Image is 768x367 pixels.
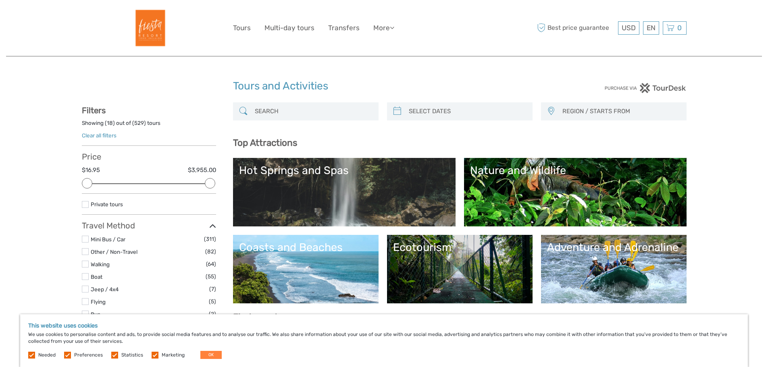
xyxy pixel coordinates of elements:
a: Coasts and Beaches [239,241,373,297]
a: Private tours [91,201,123,207]
a: Multi-day tours [264,22,314,34]
div: Nature and Wildlife [470,164,681,177]
div: Adventure and Adrenaline [547,241,681,254]
label: Marketing [162,352,185,359]
div: Coasts and Beaches [239,241,373,254]
label: $3,955.00 [188,166,216,174]
span: (7) [209,284,216,294]
span: USD [622,24,636,32]
a: Ecotourism [393,241,527,297]
span: (311) [204,234,216,244]
div: Showing ( ) out of ( ) tours [82,119,216,132]
strong: Filters [82,106,106,115]
a: Jeep / 4x4 [91,286,119,292]
a: More [373,22,394,34]
input: SELECT DATES [406,104,529,118]
b: Find your tour [233,312,293,323]
h3: Travel Method [82,221,216,230]
button: REGION / STARTS FROM [559,105,683,118]
a: Tours [233,22,251,34]
a: Bus [91,311,100,317]
span: (5) [209,297,216,306]
a: Clear all filters [82,132,117,139]
img: PurchaseViaTourDesk.png [604,83,686,93]
p: We're away right now. Please check back later! [11,14,91,21]
button: Open LiveChat chat widget [93,12,102,22]
a: Boat [91,274,102,280]
span: (64) [206,259,216,269]
input: SEARCH [252,104,375,118]
div: Ecotourism [393,241,527,254]
span: 0 [676,24,683,32]
img: Fiesta Resort [127,6,171,50]
span: (55) [206,272,216,281]
div: EN [643,21,659,35]
label: 18 [107,119,113,127]
span: (2) [209,309,216,319]
h3: Price [82,152,216,162]
label: Preferences [74,352,103,359]
span: (82) [205,247,216,256]
h5: This website uses cookies [28,322,740,329]
button: OK [200,351,222,359]
div: We use cookies to personalise content and ads, to provide social media features and to analyse ou... [20,314,748,367]
a: Walking [91,261,110,267]
label: $16.95 [82,166,100,174]
h1: Tours and Activities [233,80,535,93]
label: Needed [38,352,56,359]
label: Statistics [121,352,143,359]
a: Hot Springs and Spas [239,164,450,220]
a: Other / Non-Travel [91,249,137,255]
a: Transfers [328,22,360,34]
a: Flying [91,299,106,305]
a: Nature and Wildlife [470,164,681,220]
a: Adventure and Adrenaline [547,241,681,297]
span: Best price guarantee [535,21,616,35]
label: 529 [134,119,144,127]
a: Mini Bus / Car [91,236,125,243]
b: Top Attractions [233,137,297,148]
div: Hot Springs and Spas [239,164,450,177]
